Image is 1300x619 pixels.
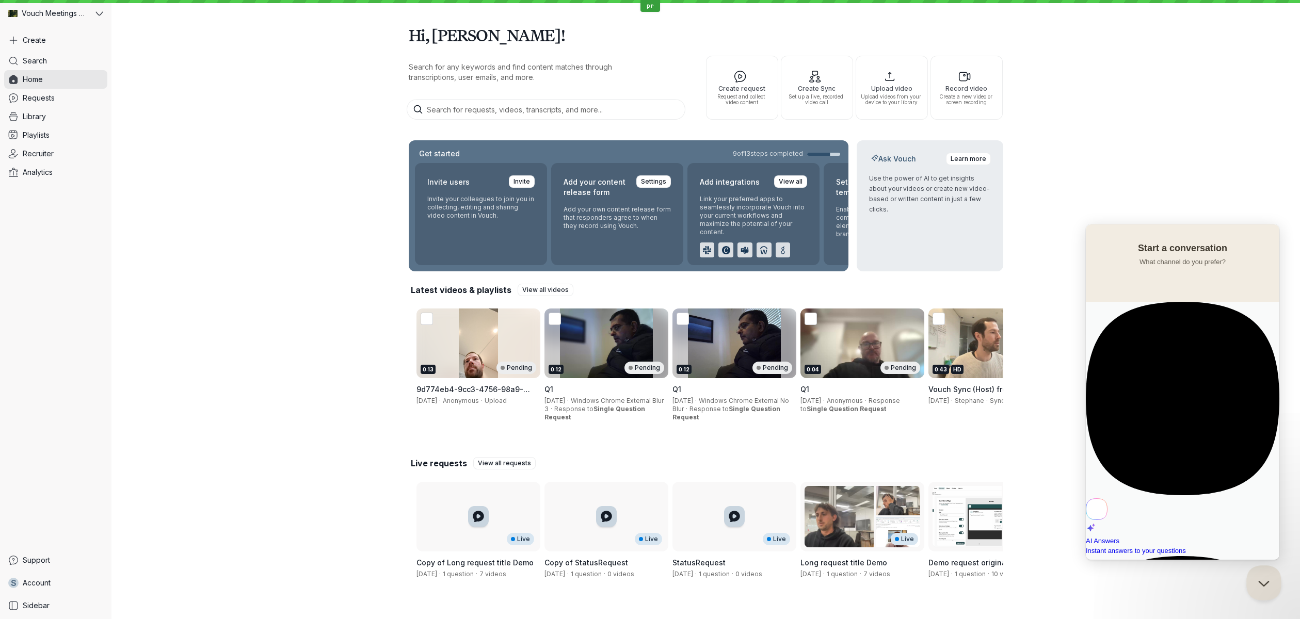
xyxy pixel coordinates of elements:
[474,570,479,578] span: ·
[860,94,923,105] span: Upload videos from your device to your library
[821,570,827,578] span: ·
[544,385,553,394] span: Q1
[411,458,467,469] h2: Live requests
[4,107,107,126] a: Library
[509,175,535,188] a: Invite
[700,175,760,189] h2: Add integrations
[4,4,93,23] div: Vouch Meetings Demo
[706,56,778,120] button: Create requestRequest and collect video content
[4,551,107,569] a: Support
[984,397,990,405] span: ·
[4,52,107,70] a: Search
[928,384,1052,395] h3: Vouch Sync (Host) from 30 July 2025 at 2:24 pm
[785,94,848,105] span: Set up a live, recorded video call
[23,600,50,611] span: Sidebar
[672,405,780,421] span: Response to
[544,570,565,578] span: Created by Stephane
[544,405,645,421] span: Single Question Request
[416,570,437,578] span: Created by Stephane
[23,56,47,66] span: Search
[602,570,607,578] span: ·
[677,365,692,374] div: 0:12
[416,384,540,395] h3: 9d774eb4-9cc3-4756-98a9-c05b9ad57268-1754006105349.webm
[949,570,955,578] span: ·
[800,397,821,404] span: [DATE]
[860,85,923,92] span: Upload video
[827,570,858,578] span: 1 question
[928,385,1045,404] span: Vouch Sync (Host) from [DATE] 2:24 pm
[544,397,664,413] span: Windows Chrome External Blur 3
[478,458,531,468] span: View all requests
[700,195,807,236] p: Link your preferred apps to seamlessly incorporate Vouch into your current workflows and maximize...
[684,405,689,413] span: ·
[672,405,780,421] span: Single Question Request
[23,93,55,103] span: Requests
[4,70,107,89] a: Home
[4,574,107,592] a: SAccount
[437,570,443,578] span: ·
[800,558,887,567] span: Long request title Demo
[427,175,470,189] h2: Invite users
[930,56,1003,120] button: Record videoCreate a new video or screen recording
[805,365,821,374] div: 0:04
[427,195,535,220] p: Invite your colleagues to join you in collecting, editing and sharing video content in Vouch.
[856,56,928,120] button: Upload videoUpload videos from your device to your library
[951,154,986,164] span: Learn more
[23,578,51,588] span: Account
[496,362,536,374] div: Pending
[473,457,536,469] a: View all requests
[946,153,991,165] a: Learn more
[779,176,803,187] span: View all
[11,578,17,588] span: S
[443,397,479,404] span: Anonymous
[672,385,681,394] span: Q1
[485,397,507,404] span: Upload
[22,8,88,19] span: Vouch Meetings Demo
[781,56,853,120] button: Create SyncSet up a live, recorded video call
[443,570,474,578] span: 1 question
[607,570,634,578] span: 0 videos
[800,385,809,394] span: Q1
[564,175,630,199] h2: Add your content release form
[23,74,43,85] span: Home
[565,570,571,578] span: ·
[928,570,949,578] span: Created by Daniel Shein
[928,397,949,404] span: [DATE]
[564,205,671,230] p: Add your own content release form that responders agree to when they record using Vouch.
[409,62,656,83] p: Search for any keywords and find content matches through transcriptions, user emails, and more.
[935,85,998,92] span: Record video
[693,397,699,405] span: ·
[774,175,807,188] a: View all
[827,397,863,404] span: Anonymous
[636,175,671,188] a: Settings
[735,570,762,578] span: 0 videos
[733,150,840,158] a: 9of13steps completed
[4,163,107,182] a: Analytics
[699,570,730,578] span: 1 question
[933,365,949,374] div: 0:43
[730,570,735,578] span: ·
[990,397,1005,404] span: Sync
[869,154,918,164] h2: Ask Vouch
[752,362,792,374] div: Pending
[1246,565,1281,600] iframe: Help Scout Beacon - Close
[479,570,506,578] span: 7 videos
[4,126,107,144] a: Playlists
[518,284,573,296] a: View all videos
[641,176,666,187] span: Settings
[522,285,569,295] span: View all videos
[549,365,564,374] div: 0:12
[693,570,699,578] span: ·
[23,167,53,177] span: Analytics
[4,89,107,107] a: Requests
[955,397,984,404] span: Stephane
[417,149,462,159] h2: Get started
[407,99,685,120] input: Search for requests, videos, transcripts, and more...
[4,31,107,50] button: Create
[544,405,645,421] span: Response to
[513,176,530,187] span: Invite
[544,558,628,567] span: Copy of StatusRequest
[549,405,554,413] span: ·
